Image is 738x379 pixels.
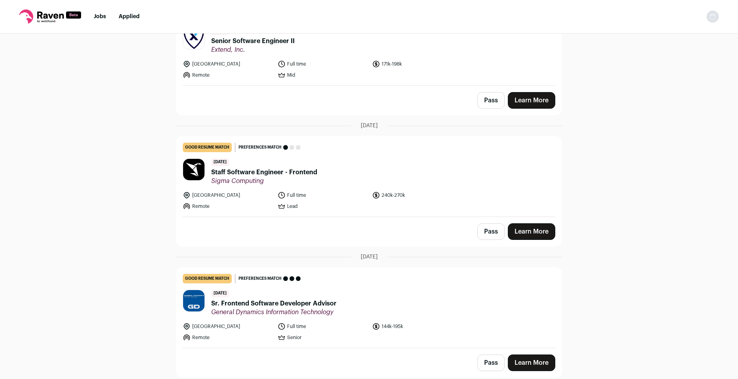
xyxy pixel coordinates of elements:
li: Remote [183,334,273,341]
li: Full time [278,60,368,68]
span: Staff Software Engineer - Frontend [211,168,317,177]
li: Remote [183,71,273,79]
li: Full time [278,191,368,199]
a: Learn More [508,354,555,371]
img: d9c602a692828ea891a31365b4f89b315433620881e78b0d35451baad2fc7bdc.jpg [183,28,204,49]
span: [DATE] [211,290,229,297]
li: 144k-195k [372,322,462,330]
a: great resume match Preferences match [DATE] Senior Software Engineer II Extend, Inc. [GEOGRAPHIC_... [176,5,562,85]
li: 240k-270k [372,191,462,199]
li: Senior [278,334,368,341]
span: Sigma Computing [211,177,317,185]
li: Full time [278,322,368,330]
li: [GEOGRAPHIC_DATA] [183,322,273,330]
a: good resume match Preferences match [DATE] Staff Software Engineer - Frontend Sigma Computing [GE... [176,136,562,217]
img: 6cf546ce83ea7b94c4127dff470c70d64330655ca2dc68fd467d27a0a02c2d91.jpg [183,290,204,311]
span: Extend, Inc. [211,46,295,54]
a: Learn More [508,223,555,240]
a: Learn More [508,92,555,109]
span: Senior Software Engineer II [211,36,295,46]
a: good resume match Preferences match [DATE] Sr. Frontend Software Developer Advisor General Dynami... [176,268,562,348]
span: [DATE] [361,253,378,261]
img: nopic.png [706,10,719,23]
div: good resume match [183,274,232,283]
img: 546bb2e6e405e9d087ba4c3a3595f20a352fe3b283149e9ace805f1350f0026c.jpg [183,159,204,180]
a: Applied [119,14,140,19]
span: [DATE] [211,158,229,166]
button: Pass [477,92,505,109]
span: Preferences match [238,143,282,151]
li: Lead [278,202,368,210]
button: Pass [477,354,505,371]
span: Preferences match [238,275,282,283]
span: General Dynamics Information Technology [211,308,337,316]
li: [GEOGRAPHIC_DATA] [183,191,273,199]
button: Pass [477,223,505,240]
span: [DATE] [361,122,378,130]
div: good resume match [183,143,232,152]
li: 171k-198k [372,60,462,68]
span: Sr. Frontend Software Developer Advisor [211,299,337,308]
button: Open dropdown [706,10,719,23]
li: [GEOGRAPHIC_DATA] [183,60,273,68]
a: Jobs [94,14,106,19]
li: Mid [278,71,368,79]
li: Remote [183,202,273,210]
